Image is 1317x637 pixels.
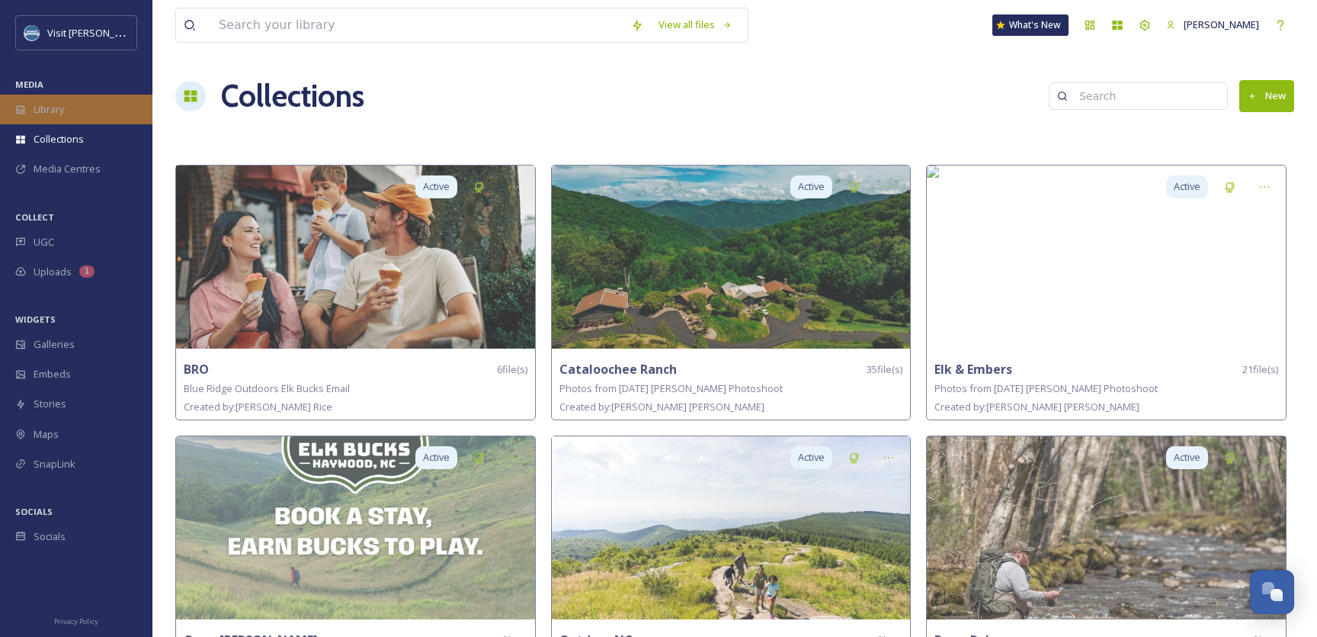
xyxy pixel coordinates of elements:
img: bd1bc025-a6f4-4b7a-8f16-1bad748e72a0.jpg [176,166,535,349]
span: Socials [34,529,66,544]
span: Embeds [34,367,71,381]
span: Stories [34,397,66,411]
span: Maps [34,427,59,442]
span: WIDGETS [15,314,56,325]
span: Active [1174,179,1200,194]
span: Galleries [34,337,75,352]
strong: Elk & Embers [934,361,1012,378]
span: Photos from [DATE] [PERSON_NAME] Photoshoot [934,381,1158,395]
span: Active [798,179,825,194]
button: Open Chat [1250,570,1294,614]
input: Search [1072,81,1219,111]
span: Blue Ridge Outdoors Elk Bucks Email [184,381,350,395]
button: New [1239,80,1294,111]
span: [PERSON_NAME] [1184,18,1259,31]
a: View all files [651,10,740,40]
img: None [927,166,1286,349]
span: SnapLink [34,457,75,471]
img: a16115df-dd9b-4f07-9f79-f1c5842a76ee.jpg [552,166,911,349]
span: Active [798,450,825,465]
img: 78d58c4c-5b44-4b89-9ef6-8c2674192521.jpg [176,436,535,619]
span: Uploads [34,265,72,279]
strong: BRO [184,361,209,378]
span: Created by: [PERSON_NAME] [PERSON_NAME] [934,400,1139,413]
span: Collections [34,132,84,146]
a: Privacy Policy [54,611,98,629]
img: images.png [24,25,40,40]
span: Active [1174,450,1200,465]
img: b551117f-cd49-4b89-b659-564d665f0c21.jpg [552,436,911,619]
span: 6 file(s) [497,362,527,377]
span: Created by: [PERSON_NAME] [PERSON_NAME] [559,400,764,413]
span: MEDIA [15,79,43,90]
span: COLLECT [15,211,54,223]
span: UGC [34,235,54,249]
span: Library [34,102,64,117]
span: Visit [PERSON_NAME] [47,25,144,40]
img: 61bd1e44-9a0a-4571-a629-adbfe8e2bbae.jpg [927,436,1286,619]
strong: Cataloochee Ranch [559,361,677,378]
a: [PERSON_NAME] [1158,10,1267,40]
a: What's New [992,14,1069,36]
input: Search your library [211,8,623,42]
span: 35 file(s) [867,362,902,377]
span: Media Centres [34,162,101,176]
span: Privacy Policy [54,616,98,626]
a: Collections [221,73,364,119]
span: 21 file(s) [1242,362,1278,377]
span: Photos from [DATE] [PERSON_NAME] Photoshoot [559,381,783,395]
span: Created by: [PERSON_NAME] Rice [184,400,332,413]
span: Active [423,179,450,194]
span: SOCIALS [15,506,53,517]
div: 1 [79,265,95,278]
span: Active [423,450,450,465]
